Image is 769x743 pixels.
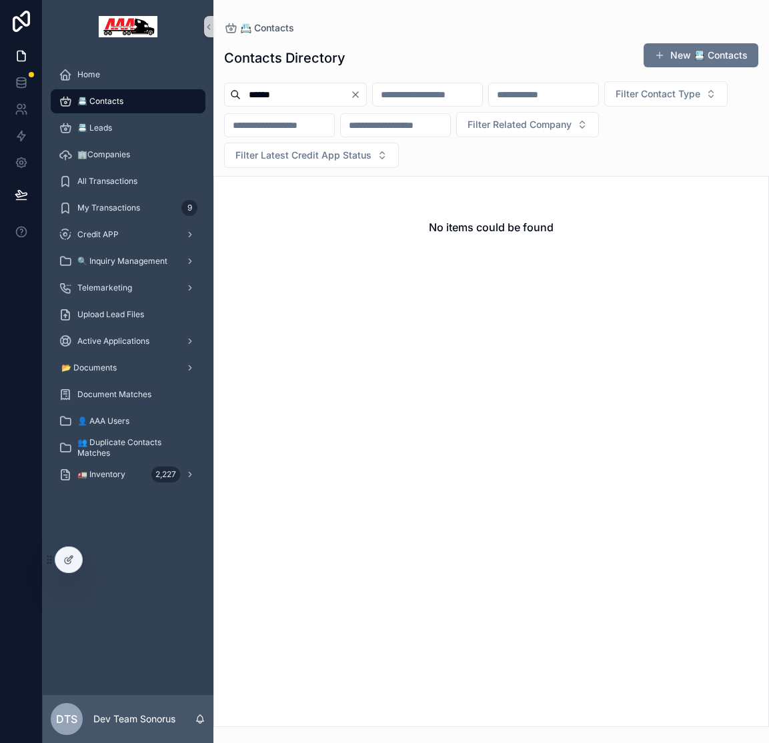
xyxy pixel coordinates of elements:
[77,149,130,160] span: 🏢Companies
[51,89,205,113] a: 📇 Contacts
[51,116,205,140] a: 📇 Leads
[77,203,140,213] span: My Transactions
[43,53,213,504] div: scrollable content
[51,462,205,486] a: 🚛 Inventory2,227
[77,389,151,400] span: Document Matches
[77,283,132,293] span: Telemarketing
[224,143,399,168] button: Select Button
[51,329,205,353] a: Active Applications
[235,149,371,162] span: Filter Latest Credit App Status
[77,309,144,320] span: Upload Lead Files
[51,303,205,327] a: Upload Lead Files
[51,169,205,193] a: All Transactions
[77,469,125,480] span: 🚛 Inventory
[51,63,205,87] a: Home
[77,123,112,133] span: 📇 Leads
[77,336,149,347] span: Active Applications
[77,256,167,267] span: 🔍 Inquiry Management
[77,96,123,107] span: 📇 Contacts
[51,249,205,273] a: 🔍 Inquiry Management
[77,416,129,426] span: 👤 AAA Users
[350,89,366,100] button: Clear
[51,409,205,433] a: 👤 AAA Users
[51,143,205,167] a: 🏢Companies
[77,176,137,187] span: All Transactions
[51,276,205,300] a: Telemarketing
[51,436,205,460] a: 👥 Duplicate Contacts Matches
[93,712,175,726] p: Dev Team Sonorus
[61,363,117,373] span: 📂 Documents
[51,382,205,406] a: Document Matches
[51,223,205,247] a: Credit APP
[240,21,294,35] span: 📇 Contacts
[456,112,599,137] button: Select Button
[429,219,554,235] h2: No items could be found
[56,711,77,727] span: DTS
[224,21,294,35] a: 📇 Contacts
[224,49,345,67] h1: Contacts Directory
[604,81,728,107] button: Select Button
[77,229,119,240] span: Credit APP
[644,43,758,67] button: New 📇 Contacts
[151,466,180,482] div: 2,227
[51,196,205,220] a: My Transactions9
[616,87,700,101] span: Filter Contact Type
[468,118,572,131] span: Filter Related Company
[99,16,157,37] img: App logo
[181,200,197,216] div: 9
[77,69,100,80] span: Home
[77,437,192,458] span: 👥 Duplicate Contacts Matches
[51,356,205,380] a: 📂 Documents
